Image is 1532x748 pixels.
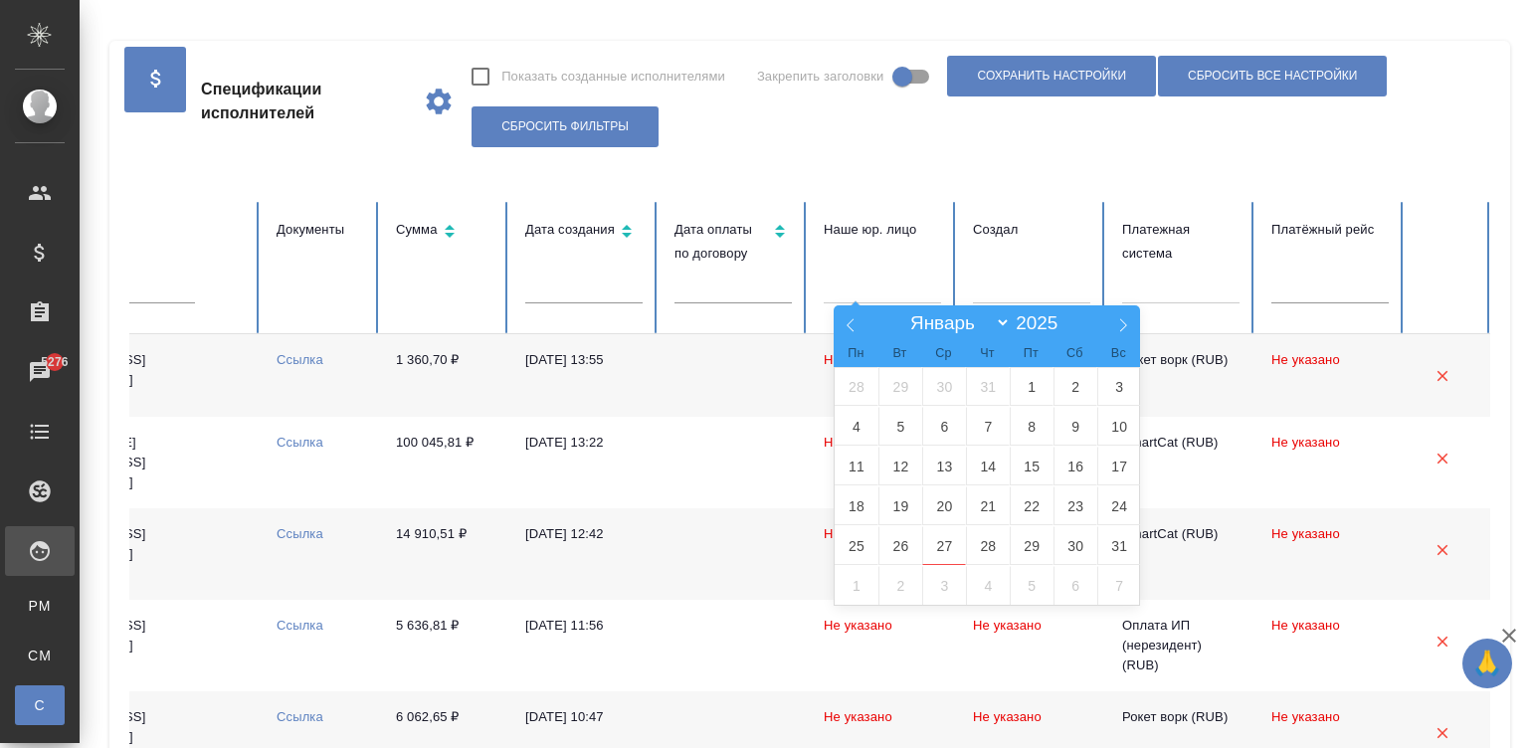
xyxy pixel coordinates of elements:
[509,508,659,600] td: [DATE] 12:42
[1271,709,1340,724] span: Не указано
[835,566,878,605] span: Сентябрь 1, 2025
[1097,407,1141,446] span: Август 10, 2025
[1053,347,1096,360] span: Сб
[1271,435,1340,450] span: Не указано
[922,447,966,485] span: Август 13, 2025
[501,67,725,87] span: Показать созданные исполнителями
[1097,526,1141,565] span: Август 31, 2025
[1053,367,1097,406] span: Август 2, 2025
[757,67,884,87] span: Закрепить заголовки
[1271,526,1340,541] span: Не указано
[1106,417,1255,508] td: SmartCat (RUB)
[824,526,892,541] span: Не указано
[5,347,75,397] a: 5276
[1097,566,1141,605] span: Сентябрь 7, 2025
[1011,312,1073,334] input: Год
[25,695,55,715] span: С
[509,334,659,417] td: [DATE] 13:55
[1106,508,1255,600] td: SmartCat (RUB)
[922,486,966,525] span: Август 20, 2025
[1462,639,1512,688] button: 🙏
[1122,218,1240,266] div: Платежная система
[15,636,65,675] a: CM
[1097,447,1141,485] span: Август 17, 2025
[1053,447,1097,485] span: Август 16, 2025
[966,566,1010,605] span: Сентябрь 4, 2025
[29,352,80,372] span: 5276
[380,417,509,508] td: 100 045,81 ₽
[824,435,892,450] span: Не указано
[509,600,659,691] td: [DATE] 11:56
[966,407,1010,446] span: Август 7, 2025
[1470,643,1504,684] span: 🙏
[835,407,878,446] span: Август 4, 2025
[966,367,1010,406] span: Июль 31, 2025
[396,218,493,247] div: Сортировка
[1010,367,1053,406] span: Август 1, 2025
[1271,218,1389,242] div: Платёжный рейс
[1422,529,1462,570] button: Удалить
[1271,352,1340,367] span: Не указано
[835,367,878,406] span: Июль 28, 2025
[835,526,878,565] span: Август 25, 2025
[834,347,877,360] span: Пн
[947,56,1156,96] button: Сохранить настройки
[12,508,261,600] td: [EMAIL_ADDRESS][DOMAIN_NAME]
[380,508,509,600] td: 14 910,51 ₽
[25,596,55,616] span: PM
[878,367,922,406] span: Июль 29, 2025
[25,646,55,665] span: CM
[1158,56,1387,96] button: Сбросить все настройки
[921,347,965,360] span: Ср
[973,218,1090,242] div: Создал
[1422,621,1462,661] button: Удалить
[15,685,65,725] a: С
[835,447,878,485] span: Август 11, 2025
[12,417,261,508] td: [PERSON_NAME][EMAIL_ADDRESS][DOMAIN_NAME]
[15,586,65,626] a: PM
[1010,526,1053,565] span: Август 29, 2025
[1010,407,1053,446] span: Август 8, 2025
[1106,334,1255,417] td: Рокет ворк (RUB)
[1053,566,1097,605] span: Сентябрь 6, 2025
[1188,68,1357,85] span: Сбросить все настройки
[878,447,922,485] span: Август 12, 2025
[824,709,892,724] span: Не указано
[1271,618,1340,633] span: Не указано
[277,709,323,724] a: Ссылка
[877,347,921,360] span: Вт
[1010,447,1053,485] span: Август 15, 2025
[12,600,261,691] td: [EMAIL_ADDRESS][DOMAIN_NAME]
[1010,566,1053,605] span: Сентябрь 5, 2025
[12,334,261,417] td: [EMAIL_ADDRESS][DOMAIN_NAME]
[277,618,323,633] a: Ссылка
[1053,526,1097,565] span: Август 30, 2025
[973,618,1042,633] span: Не указано
[1422,355,1462,396] button: Удалить
[1053,486,1097,525] span: Август 23, 2025
[824,352,892,367] span: Не указано
[878,566,922,605] span: Сентябрь 2, 2025
[922,407,966,446] span: Август 6, 2025
[878,526,922,565] span: Август 26, 2025
[922,367,966,406] span: Июль 30, 2025
[380,334,509,417] td: 1 360,70 ₽
[878,407,922,446] span: Август 5, 2025
[977,68,1126,85] span: Сохранить настройки
[525,218,643,247] div: Сортировка
[1053,407,1097,446] span: Август 9, 2025
[966,447,1010,485] span: Август 14, 2025
[901,311,1011,334] select: Month
[509,417,659,508] td: [DATE] 13:22
[1097,486,1141,525] span: Август 24, 2025
[966,486,1010,525] span: Август 21, 2025
[1096,347,1140,360] span: Вс
[1010,486,1053,525] span: Август 22, 2025
[1009,347,1053,360] span: Пт
[922,526,966,565] span: Август 27, 2025
[1097,367,1141,406] span: Август 3, 2025
[1422,438,1462,478] button: Удалить
[201,78,407,125] span: Спецификации исполнителей
[277,218,364,242] div: Документы
[965,347,1009,360] span: Чт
